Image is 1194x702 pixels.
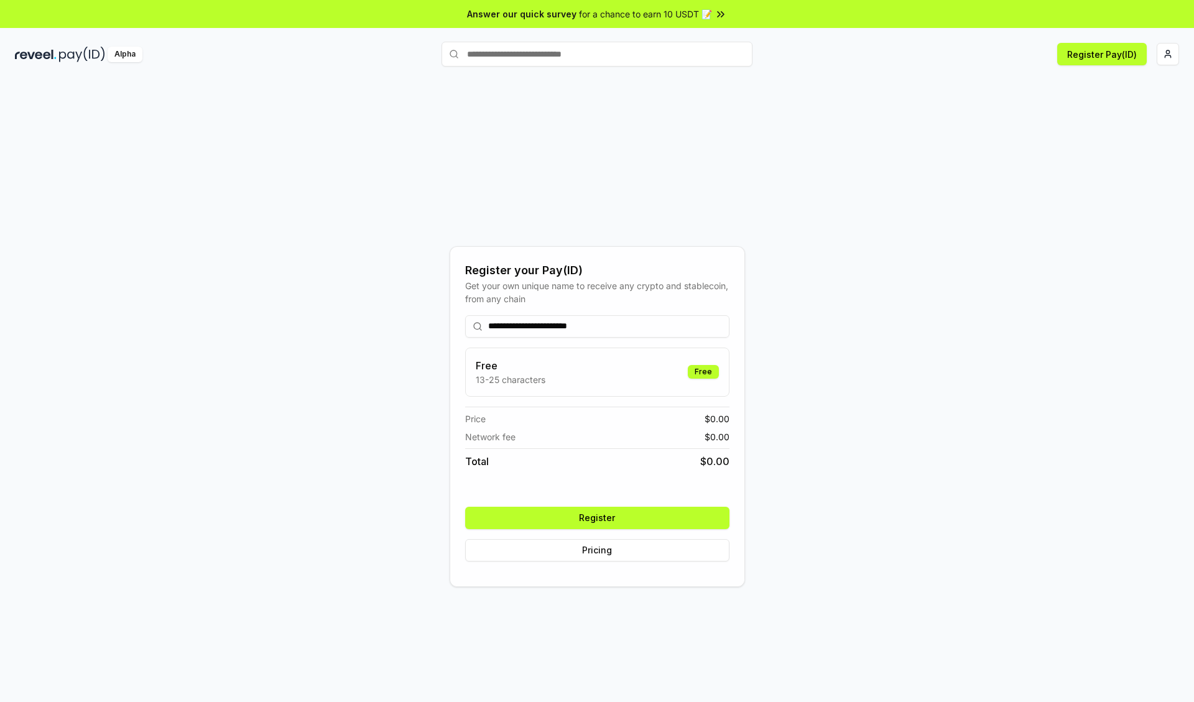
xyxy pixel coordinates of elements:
[476,358,545,373] h3: Free
[1057,43,1147,65] button: Register Pay(ID)
[108,47,142,62] div: Alpha
[476,373,545,386] p: 13-25 characters
[579,7,712,21] span: for a chance to earn 10 USDT 📝
[465,430,516,443] span: Network fee
[465,507,729,529] button: Register
[465,454,489,469] span: Total
[465,279,729,305] div: Get your own unique name to receive any crypto and stablecoin, from any chain
[465,539,729,561] button: Pricing
[465,262,729,279] div: Register your Pay(ID)
[59,47,105,62] img: pay_id
[705,430,729,443] span: $ 0.00
[15,47,57,62] img: reveel_dark
[700,454,729,469] span: $ 0.00
[465,412,486,425] span: Price
[705,412,729,425] span: $ 0.00
[467,7,576,21] span: Answer our quick survey
[688,365,719,379] div: Free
